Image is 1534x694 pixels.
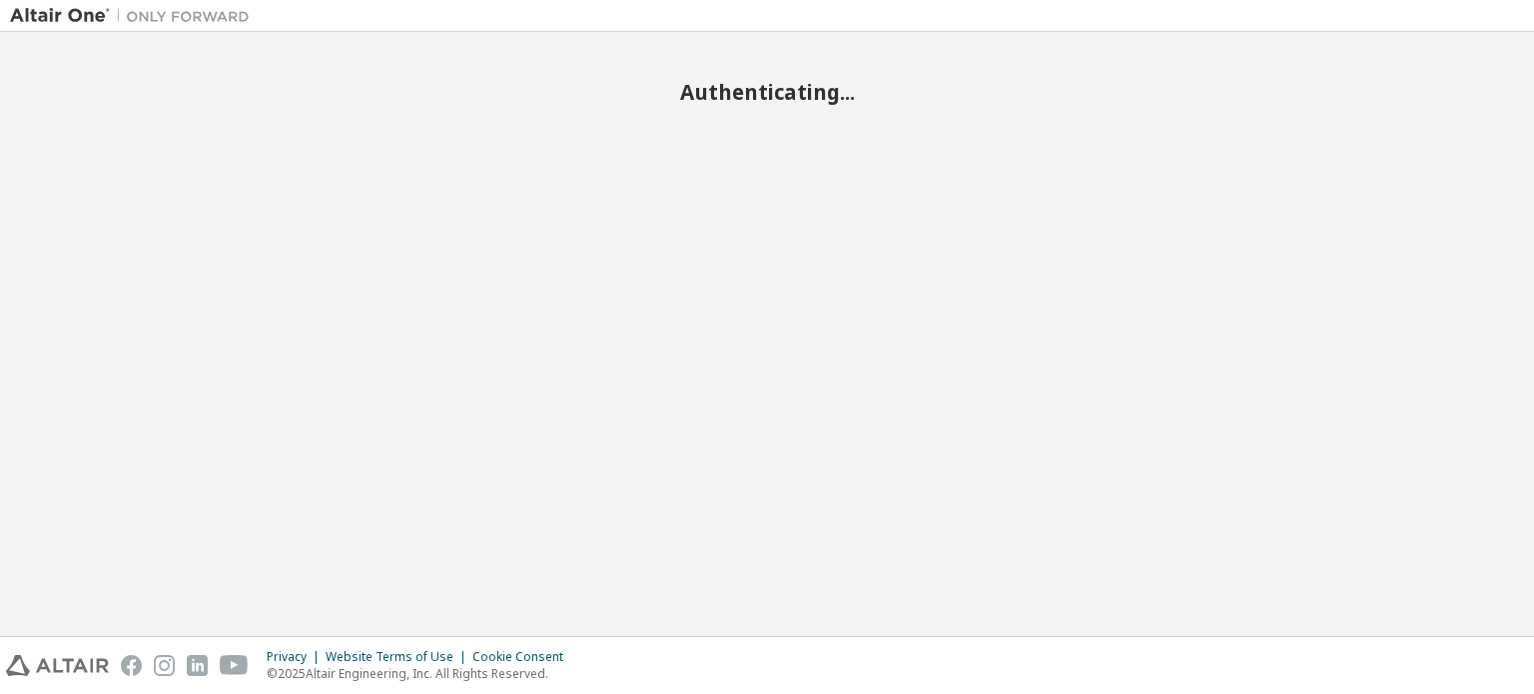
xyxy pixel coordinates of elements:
[10,79,1524,105] h2: Authenticating...
[267,649,326,665] div: Privacy
[326,649,472,665] div: Website Terms of Use
[10,6,260,26] img: Altair One
[187,655,208,676] img: linkedin.svg
[154,655,175,676] img: instagram.svg
[6,655,109,676] img: altair_logo.svg
[472,649,575,665] div: Cookie Consent
[121,655,142,676] img: facebook.svg
[267,665,575,682] p: © 2025 Altair Engineering, Inc. All Rights Reserved.
[220,655,249,676] img: youtube.svg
